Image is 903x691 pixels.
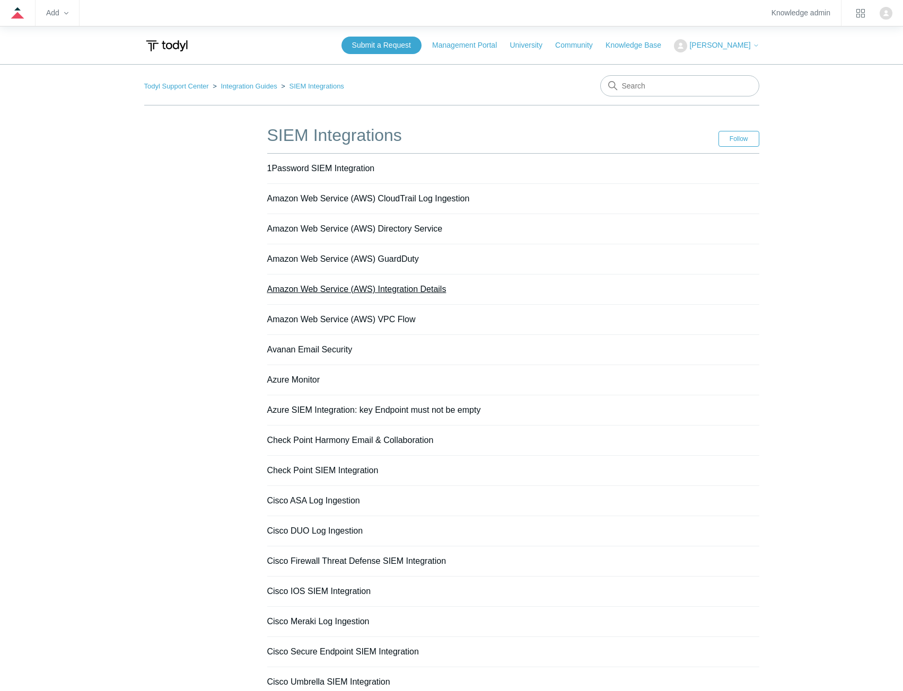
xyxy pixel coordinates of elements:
h1: SIEM Integrations [267,122,718,148]
a: Cisco ASA Log Ingestion [267,496,360,505]
a: Amazon Web Service (AWS) CloudTrail Log Ingestion [267,194,470,203]
a: Todyl Support Center [144,82,209,90]
a: Amazon Web Service (AWS) Integration Details [267,285,446,294]
a: Check Point SIEM Integration [267,466,379,475]
a: Knowledge Base [606,40,672,51]
img: user avatar [880,7,892,20]
a: Cisco DUO Log Ingestion [267,526,363,535]
a: Avanan Email Security [267,345,353,354]
img: Todyl Support Center Help Center home page [144,36,189,56]
a: Azure Monitor [267,375,320,384]
button: [PERSON_NAME] [674,39,759,52]
a: Cisco Firewall Threat Defense SIEM Integration [267,556,446,565]
a: Azure SIEM Integration: key Endpoint must not be empty [267,405,481,414]
a: Cisco IOS SIEM Integration [267,587,371,596]
a: University [510,40,553,51]
a: Amazon Web Service (AWS) Directory Service [267,224,443,233]
zd-hc-trigger: Add [46,10,68,16]
a: Management Portal [432,40,507,51]
li: Todyl Support Center [144,82,211,90]
li: SIEM Integrations [279,82,344,90]
a: Submit a Request [341,37,422,54]
a: Cisco Meraki Log Ingestion [267,617,370,626]
a: 1Password SIEM Integration [267,164,375,173]
a: SIEM Integrations [290,82,344,90]
span: [PERSON_NAME] [689,41,750,49]
a: Integration Guides [221,82,277,90]
a: Knowledge admin [772,10,830,16]
zd-hc-trigger: Click your profile icon to open the profile menu [880,7,892,20]
a: Cisco Secure Endpoint SIEM Integration [267,647,419,656]
a: Check Point Harmony Email & Collaboration [267,436,434,445]
a: Community [555,40,603,51]
li: Integration Guides [211,82,279,90]
a: Amazon Web Service (AWS) GuardDuty [267,254,419,263]
a: Cisco Umbrella SIEM Integration [267,677,390,686]
input: Search [600,75,759,96]
a: Amazon Web Service (AWS) VPC Flow [267,315,416,324]
button: Follow Section [718,131,759,147]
